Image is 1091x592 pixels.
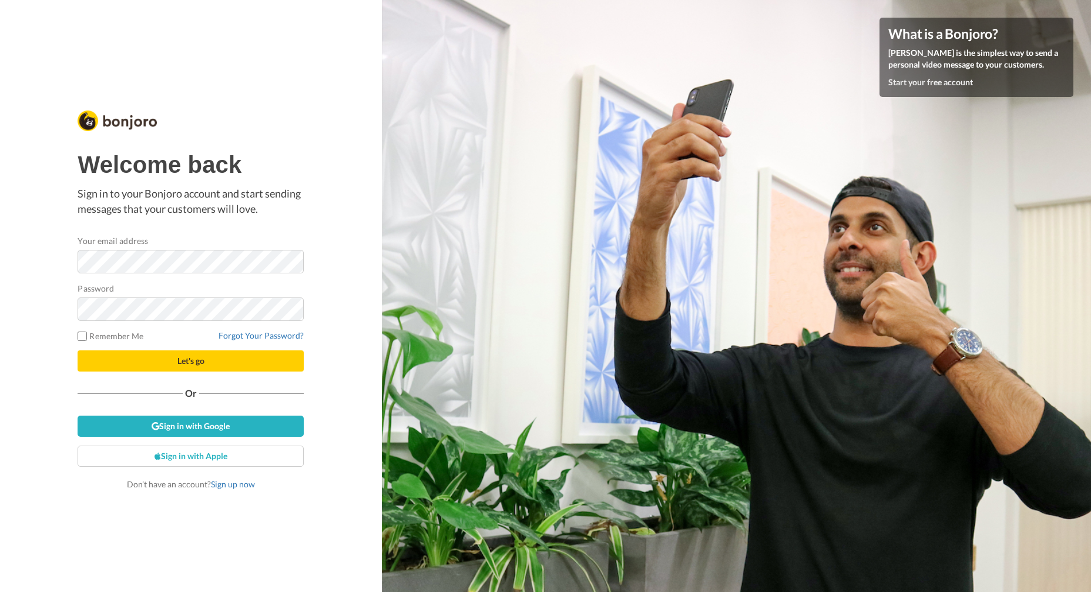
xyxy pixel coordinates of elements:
[888,26,1065,41] h4: What is a Bonjoro?
[127,479,255,489] span: Don’t have an account?
[219,330,304,340] a: Forgot Your Password?
[78,446,304,467] a: Sign in with Apple
[78,235,147,247] label: Your email address
[888,47,1065,71] p: [PERSON_NAME] is the simplest way to send a personal video message to your customers.
[78,332,87,341] input: Remember Me
[78,350,304,372] button: Let's go
[888,77,973,87] a: Start your free account
[211,479,255,489] a: Sign up now
[183,389,199,397] span: Or
[78,416,304,437] a: Sign in with Google
[78,186,304,216] p: Sign in to your Bonjoro account and start sending messages that your customers will love.
[78,282,114,295] label: Password
[78,152,304,178] h1: Welcome back
[78,330,143,342] label: Remember Me
[177,356,204,366] span: Let's go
